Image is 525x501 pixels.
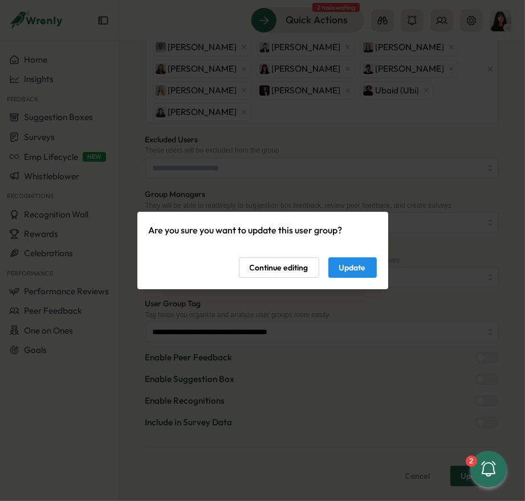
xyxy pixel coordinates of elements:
button: 2 [470,451,507,487]
button: Continue editing [239,257,319,278]
button: Update [328,257,377,278]
div: 2 [466,455,477,467]
p: Are you sure you want to update this user group? [149,223,377,237]
span: Update [339,258,366,277]
span: Continue editing [250,258,308,277]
